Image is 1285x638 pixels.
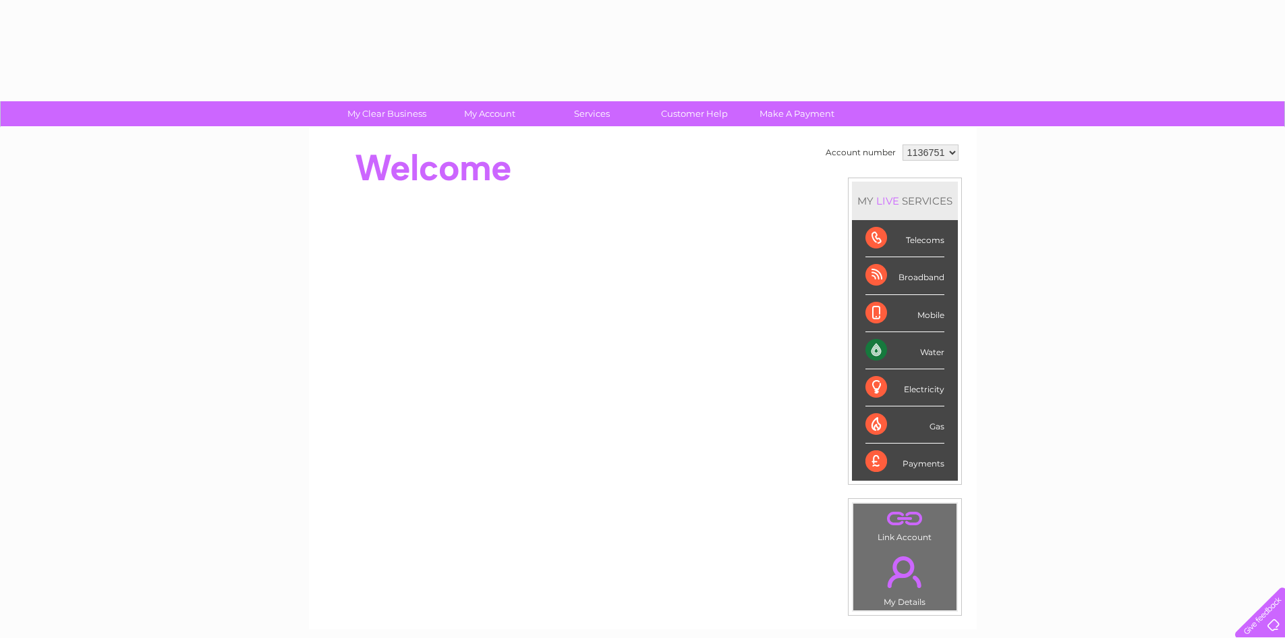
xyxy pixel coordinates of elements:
[865,444,944,480] div: Payments
[822,141,899,164] td: Account number
[865,332,944,369] div: Water
[865,406,944,444] div: Gas
[857,548,953,595] a: .
[853,503,957,546] td: Link Account
[865,257,944,294] div: Broadband
[536,101,648,126] a: Services
[865,369,944,406] div: Electricity
[639,101,750,126] a: Customer Help
[852,182,958,220] div: MY SERVICES
[874,194,902,207] div: LIVE
[741,101,853,126] a: Make A Payment
[853,545,957,611] td: My Details
[865,295,944,332] div: Mobile
[857,507,953,531] a: .
[434,101,545,126] a: My Account
[865,220,944,257] div: Telecoms
[331,101,442,126] a: My Clear Business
